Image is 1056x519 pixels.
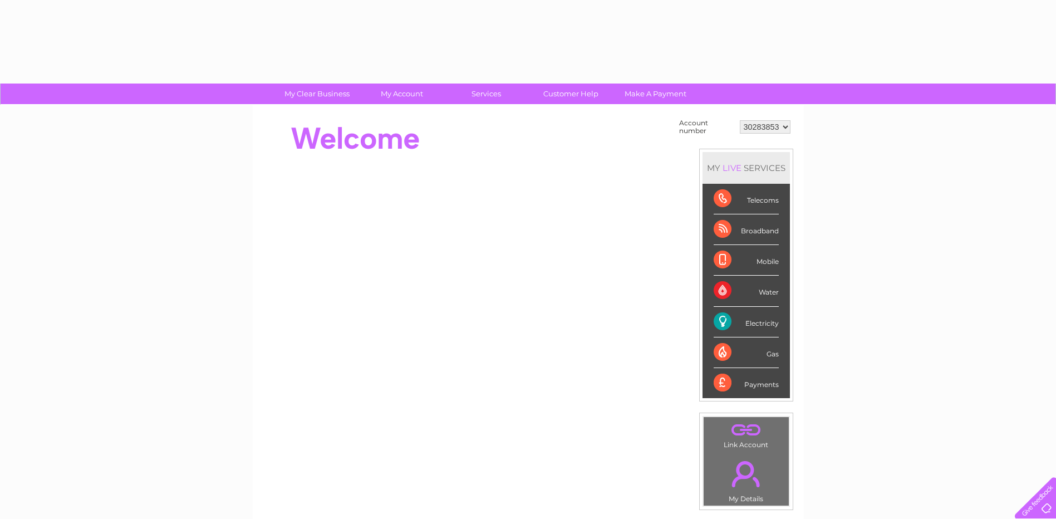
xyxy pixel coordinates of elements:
[610,84,701,104] a: Make A Payment
[714,368,779,398] div: Payments
[714,307,779,337] div: Electricity
[706,454,786,493] a: .
[714,184,779,214] div: Telecoms
[676,116,737,138] td: Account number
[525,84,617,104] a: Customer Help
[356,84,448,104] a: My Account
[703,452,789,506] td: My Details
[714,245,779,276] div: Mobile
[714,337,779,368] div: Gas
[440,84,532,104] a: Services
[714,214,779,245] div: Broadband
[714,276,779,306] div: Water
[706,420,786,439] a: .
[720,163,744,173] div: LIVE
[271,84,363,104] a: My Clear Business
[703,417,789,452] td: Link Account
[703,152,790,184] div: MY SERVICES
